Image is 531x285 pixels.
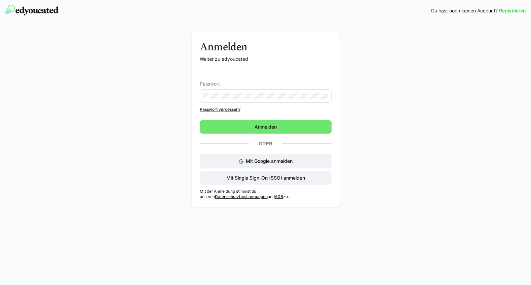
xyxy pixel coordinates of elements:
[275,194,283,199] a: AGB
[5,5,59,15] img: edyoucated
[254,124,278,130] span: Anmelden
[499,7,526,14] a: Registrieren
[225,175,306,181] span: Mit Single Sign-On (SSO) anmelden
[200,56,332,62] p: Weiter zu edyoucated
[200,171,332,185] button: Mit Single Sign-On (SSO) anmelden
[215,194,268,199] a: Datenschutzbestimmungen
[200,120,332,134] button: Anmelden
[200,189,332,199] p: Mit der Anmeldung stimmst du unseren und zu.
[200,81,220,87] span: Passwort
[200,107,332,112] a: Passwort vergessen?
[246,158,293,164] span: Mit Google anmelden
[200,40,332,53] h3: Anmelden
[200,154,332,169] button: Mit Google anmelden
[249,139,282,148] p: Oder
[431,7,498,14] span: Du hast noch keinen Account?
